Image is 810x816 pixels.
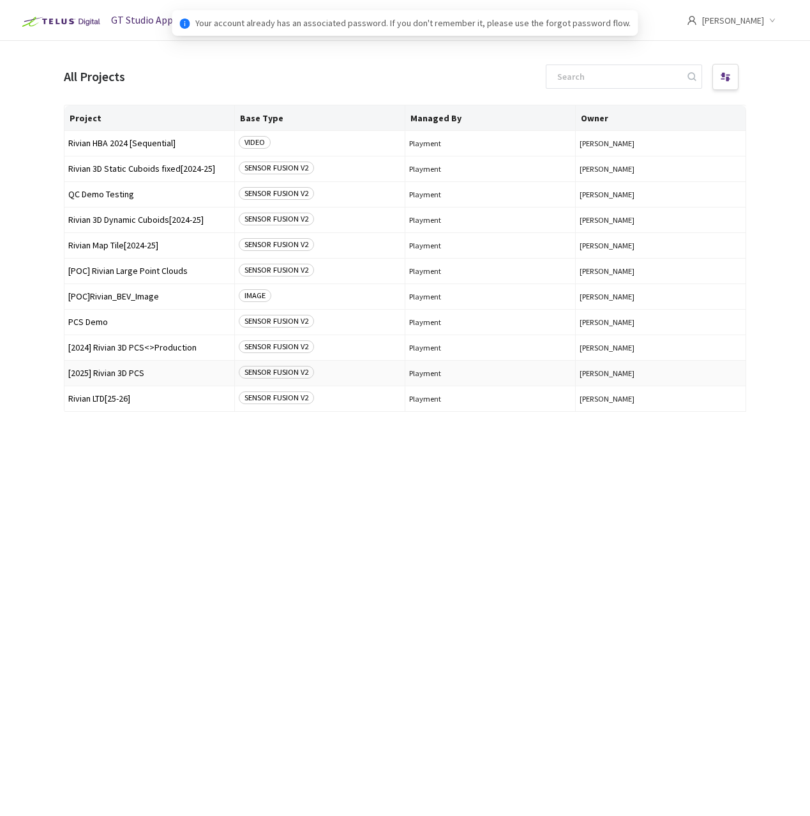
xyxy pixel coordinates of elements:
span: [PERSON_NAME] [580,343,742,352]
span: [PERSON_NAME] [580,139,742,148]
span: GT Studio App [111,13,173,26]
span: [PERSON_NAME] [580,368,742,378]
span: Your account already has an associated password. If you don't remember it, please use the forgot ... [195,16,631,30]
span: Playment [409,266,571,276]
span: Playment [409,292,571,301]
span: Playment [409,139,571,148]
span: [PERSON_NAME] [580,190,742,199]
span: IMAGE [239,289,271,302]
span: Rivian HBA 2024 [Sequential] [68,139,230,148]
span: SENSOR FUSION V2 [239,366,314,379]
span: Playment [409,394,571,404]
span: [POC]Rivian_BEV_Image [68,292,230,301]
span: Rivian LTD[25-26] [68,394,230,404]
th: Owner [576,105,746,131]
span: Playment [409,317,571,327]
span: SENSOR FUSION V2 [239,162,314,174]
span: SENSOR FUSION V2 [239,213,314,225]
span: SENSOR FUSION V2 [239,238,314,251]
span: info-circle [180,19,190,29]
span: [PERSON_NAME] [580,266,742,276]
img: Telus [15,11,104,32]
span: QC Demo Testing [68,190,230,199]
span: Playment [409,215,571,225]
span: Playment [409,368,571,378]
span: PCS Demo [68,317,230,327]
span: user [687,15,697,26]
span: Playment [409,190,571,199]
input: Search [550,65,686,88]
span: SENSOR FUSION V2 [239,391,314,404]
span: SENSOR FUSION V2 [239,264,314,276]
span: [PERSON_NAME] [580,394,742,404]
span: [PERSON_NAME] [580,215,742,225]
span: SENSOR FUSION V2 [239,315,314,328]
span: [PERSON_NAME] [580,164,742,174]
span: VIDEO [239,136,271,149]
span: [POC] Rivian Large Point Clouds [68,266,230,276]
th: Base Type [235,105,405,131]
span: [PERSON_NAME] [580,292,742,301]
span: Rivian 3D Dynamic Cuboids[2024-25] [68,215,230,225]
span: Rivian 3D Static Cuboids fixed[2024-25] [68,164,230,174]
span: down [769,17,776,24]
th: Project [64,105,235,131]
span: [2025] Rivian 3D PCS [68,368,230,378]
span: SENSOR FUSION V2 [239,187,314,200]
span: [PERSON_NAME] [580,241,742,250]
span: Playment [409,343,571,352]
div: All Projects [64,68,125,86]
span: [PERSON_NAME] [580,317,742,327]
span: Rivian Map Tile[2024-25] [68,241,230,250]
span: [2024] Rivian 3D PCS<>Production [68,343,230,352]
th: Managed By [405,105,576,131]
span: SENSOR FUSION V2 [239,340,314,353]
span: Playment [409,241,571,250]
span: Playment [409,164,571,174]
